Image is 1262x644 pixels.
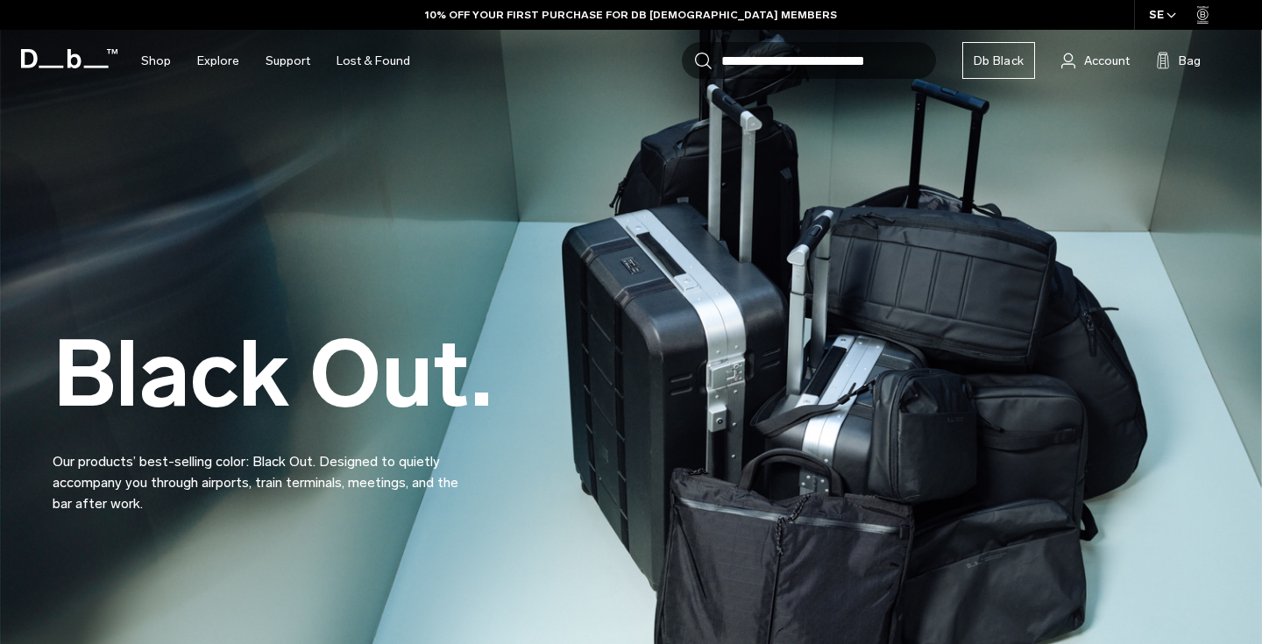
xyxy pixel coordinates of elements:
[1061,50,1130,71] a: Account
[53,430,473,514] p: Our products’ best-selling color: Black Out. Designed to quietly accompany you through airports, ...
[425,7,837,23] a: 10% OFF YOUR FIRST PURCHASE FOR DB [DEMOGRAPHIC_DATA] MEMBERS
[128,30,423,92] nav: Main Navigation
[1156,50,1201,71] button: Bag
[141,30,171,92] a: Shop
[53,329,493,421] h2: Black Out.
[1084,52,1130,70] span: Account
[962,42,1035,79] a: Db Black
[266,30,310,92] a: Support
[197,30,239,92] a: Explore
[337,30,410,92] a: Lost & Found
[1179,52,1201,70] span: Bag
